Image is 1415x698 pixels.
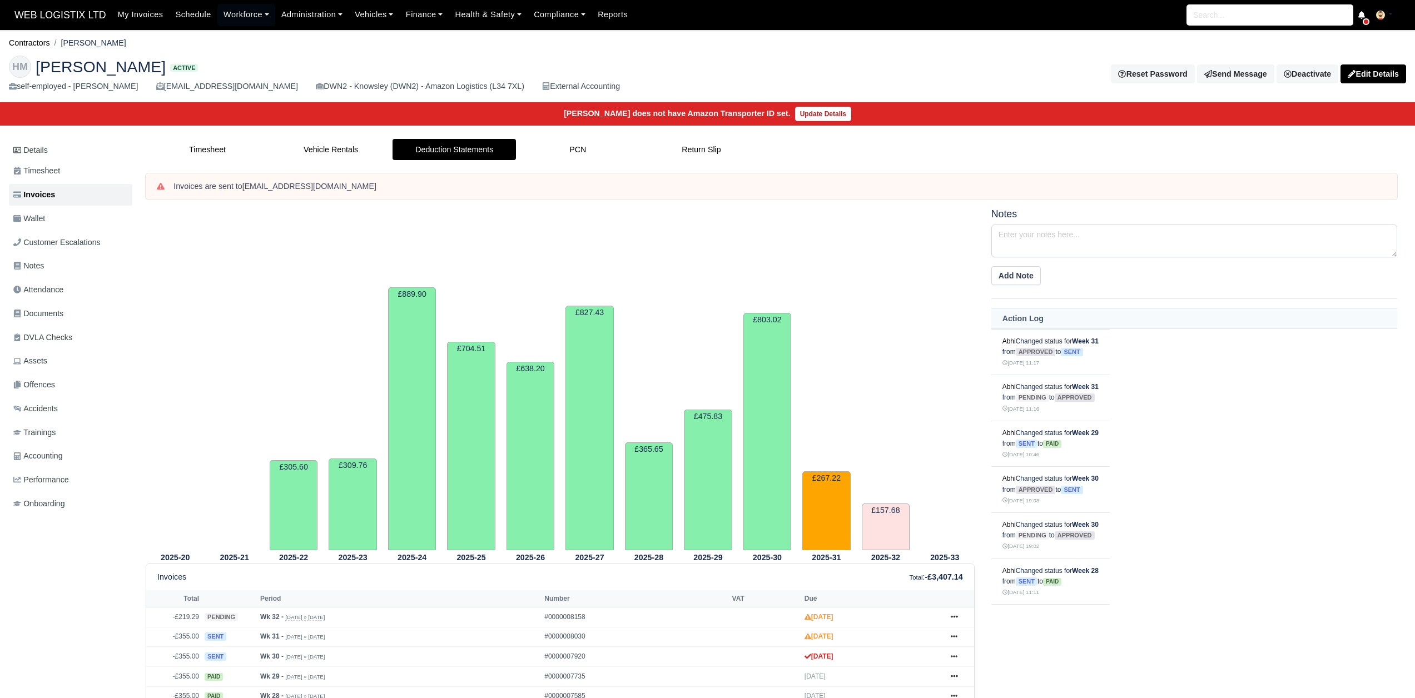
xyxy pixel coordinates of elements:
span: pending [205,613,238,621]
a: Workforce [217,4,275,26]
strong: Week 30 [1072,521,1099,529]
td: £267.22 [802,471,850,550]
small: [DATE] 11:17 [1002,360,1039,366]
span: paid [1043,578,1061,586]
a: Deduction Statements [393,139,516,161]
span: sent [1016,577,1037,586]
a: Onboarding [9,493,132,515]
a: Edit Details [1340,64,1406,83]
th: 2025-27 [560,551,619,564]
span: DVLA Checks [13,331,72,344]
a: Update Details [795,107,851,121]
small: [DATE] » [DATE] [285,634,325,640]
th: Due [802,590,941,607]
th: 2025-30 [738,551,797,564]
div: [EMAIL_ADDRESS][DOMAIN_NAME] [156,80,298,93]
th: 2025-20 [146,551,205,564]
span: pending [1016,531,1049,540]
span: paid [1043,440,1061,448]
td: Changed status for from to [991,421,1110,467]
span: Trainings [13,426,56,439]
div: External Accounting [542,80,620,93]
td: £827.43 [565,306,613,550]
td: £704.51 [447,342,495,550]
td: £475.83 [684,410,732,550]
span: Timesheet [13,164,60,177]
span: approved [1055,393,1095,402]
a: Accidents [9,398,132,420]
td: -£219.29 [146,607,202,627]
a: Customer Escalations [9,232,132,253]
strong: Wk 29 - [260,672,284,680]
a: PCN [516,139,639,161]
a: Attendance [9,279,132,301]
input: Search... [1186,4,1353,26]
strong: Wk 31 - [260,632,284,640]
td: Changed status for from to [991,512,1110,559]
small: [DATE] » [DATE] [285,674,325,680]
strong: [DATE] [805,652,833,660]
div: HM [9,56,31,78]
li: [PERSON_NAME] [50,37,126,49]
a: Return Slip [639,139,763,161]
th: 2025-24 [383,551,441,564]
a: Wallet [9,208,132,230]
small: [DATE] 11:11 [1002,589,1039,595]
a: WEB LOGISTIX LTD [9,4,112,26]
strong: Week 28 [1072,567,1099,575]
small: [DATE] » [DATE] [285,654,325,660]
strong: Week 30 [1072,475,1099,482]
span: Attendance [13,283,63,296]
div: Invoices are sent to [173,181,1386,192]
span: [DATE] [805,672,826,680]
td: £305.60 [270,460,317,550]
span: Invoices [13,188,55,201]
strong: Week 29 [1072,429,1099,437]
span: approved [1016,486,1056,494]
th: Total [146,590,202,607]
a: Invoices [9,184,132,206]
strong: Week 31 [1072,337,1099,345]
th: Action Log [991,308,1397,329]
span: [PERSON_NAME] [36,59,166,74]
a: Abhi [1002,429,1016,437]
span: sent [205,632,226,641]
span: Customer Escalations [13,236,101,249]
td: Changed status for from to [991,375,1110,421]
span: sent [205,652,226,661]
a: Health & Safety [449,4,528,26]
td: #0000008158 [542,607,729,627]
small: [DATE] 11:16 [1002,406,1039,412]
th: 2025-25 [441,551,500,564]
td: £889.90 [388,287,436,550]
small: Total [910,574,923,581]
strong: [DATE] [805,632,833,640]
td: £309.76 [329,458,376,550]
td: Changed status for from to [991,329,1110,375]
td: £803.02 [743,313,791,550]
a: Accounting [9,445,132,467]
td: £638.20 [507,362,554,550]
strong: [DATE] [805,613,833,621]
th: 2025-32 [856,551,915,564]
a: Offences [9,374,132,396]
td: £365.65 [625,442,673,550]
div: Hadi Al Masalmeh [1,47,1414,102]
a: Reports [592,4,634,26]
a: Abhi [1002,337,1016,345]
td: #0000008030 [542,627,729,647]
th: Period [257,590,542,607]
small: [DATE] 19:03 [1002,497,1039,503]
a: Finance [400,4,449,26]
span: Documents [13,307,63,320]
a: Trainings [9,422,132,443]
th: VAT [729,590,802,607]
a: Details [9,140,132,161]
span: Assets [13,355,47,367]
a: Vehicles [349,4,400,26]
strong: [EMAIL_ADDRESS][DOMAIN_NAME] [242,182,376,191]
strong: Week 31 [1072,383,1099,391]
a: Vehicle Rentals [269,139,393,161]
button: Add Note [991,266,1041,285]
